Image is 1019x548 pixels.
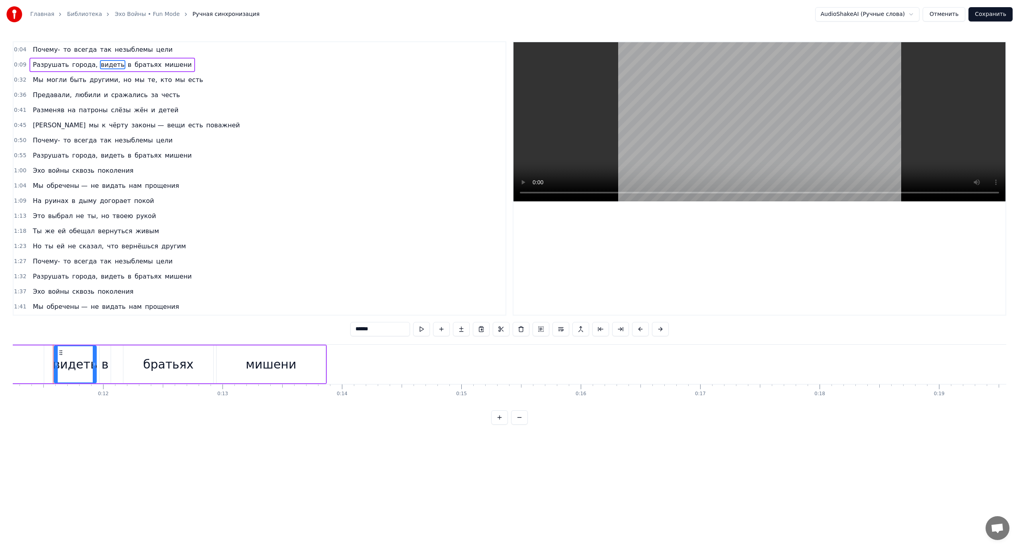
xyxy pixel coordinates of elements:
span: Мы [32,302,44,311]
span: [PERSON_NAME] [32,121,86,130]
span: города, [71,60,98,69]
span: братьях [134,272,162,281]
span: вернуться [97,226,133,236]
span: но [123,75,132,84]
span: Эхо [32,287,45,296]
span: города, [71,151,98,160]
span: мы [88,121,100,130]
span: Разрушать [32,60,70,69]
span: города, [71,272,98,281]
span: твоею [111,211,134,220]
span: так [99,45,112,54]
span: то [62,257,72,266]
span: могли [46,75,68,84]
span: незыблемы [114,136,154,145]
span: есть [187,75,204,84]
span: дыму [78,196,98,205]
span: 0:45 [14,121,26,129]
span: нам [128,302,143,311]
span: 1:23 [14,242,26,250]
span: же [44,226,55,236]
span: сказал, [78,242,105,251]
div: 0:14 [337,391,347,397]
span: Предавали, [32,90,72,99]
div: мишени [246,355,296,373]
span: цели [155,257,173,266]
span: не [75,211,85,220]
div: в [102,355,109,373]
span: цели [155,45,173,54]
span: честь [160,90,181,99]
span: видеть [100,60,125,69]
span: поважней [205,121,241,130]
span: незыблемы [114,257,154,266]
span: ты, [86,211,99,220]
span: Но [32,242,42,251]
span: не [90,302,100,311]
span: видать [101,181,126,190]
span: вещи [166,121,186,130]
span: мы [134,75,145,84]
span: живым [135,226,160,236]
span: что [106,242,119,251]
span: любили [74,90,102,99]
span: то [62,136,72,145]
span: поколения [97,287,134,296]
div: братьях [143,355,193,373]
span: Ты [32,226,42,236]
a: Главная [30,10,54,18]
span: то [62,45,72,54]
span: не [67,242,76,251]
span: всегда [73,45,98,54]
span: сквозь [72,287,96,296]
span: есть [187,121,204,130]
span: так [99,257,112,266]
span: мы [174,75,186,84]
span: Разрушать [32,272,70,281]
span: 1:13 [14,212,26,220]
span: быть [69,75,87,84]
span: прощения [144,181,180,190]
span: кто [160,75,173,84]
span: войны [47,287,70,296]
span: не [90,181,100,190]
button: Сохранить [968,7,1013,21]
span: всегда [73,136,98,145]
span: руинах [44,196,69,205]
span: братьях [134,151,162,160]
span: 0:41 [14,106,26,114]
span: законы — [131,121,165,130]
span: чёрту [108,121,129,130]
span: так [99,136,112,145]
span: в [71,196,76,205]
span: жён [133,105,149,115]
button: Отменить [923,7,965,21]
div: 0:19 [934,391,945,397]
span: поколения [97,166,134,175]
span: Почему- [32,257,61,266]
span: сквозь [72,166,96,175]
span: мишени [164,60,193,69]
img: youka [6,6,22,22]
div: 0:17 [695,391,706,397]
span: всегда [73,257,98,266]
span: 1:41 [14,303,26,311]
span: Разменяв [32,105,65,115]
div: 0:12 [98,391,109,397]
span: Мы [32,75,44,84]
span: обречены — [46,181,88,190]
div: Открытый чат [986,516,1009,540]
span: мишени [164,272,193,281]
span: патроны [78,105,109,115]
span: 1:18 [14,227,26,235]
span: Эхо [32,166,45,175]
span: братьях [134,60,162,69]
span: 0:36 [14,91,26,99]
span: обещал [68,226,96,236]
a: Библиотека [67,10,102,18]
span: видеть [100,151,125,160]
span: Разрушать [32,151,70,160]
span: но [100,211,110,220]
span: рукой [135,211,156,220]
span: 0:55 [14,152,26,160]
